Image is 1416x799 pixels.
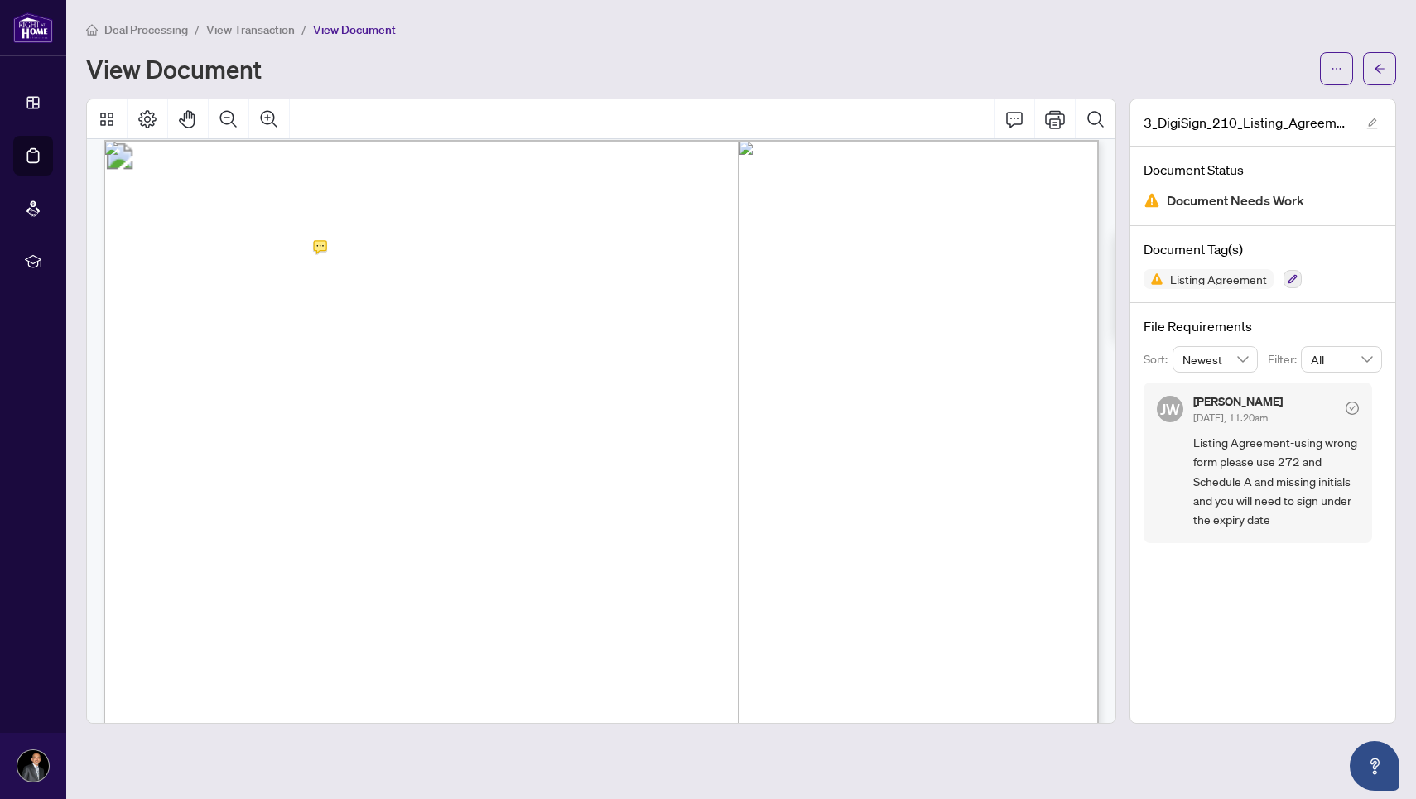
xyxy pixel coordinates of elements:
[1311,347,1372,372] span: All
[1144,160,1382,180] h4: Document Status
[206,22,295,37] span: View Transaction
[1193,412,1268,424] span: [DATE], 11:20am
[104,22,188,37] span: Deal Processing
[1374,63,1385,75] span: arrow-left
[1182,347,1249,372] span: Newest
[1144,269,1163,289] img: Status Icon
[1144,192,1160,209] img: Document Status
[1268,350,1301,368] p: Filter:
[1144,113,1351,132] span: 3_DigiSign_210_Listing_Agreement_-_Landlord_Representation_Agreement_-_Authority_to_Offer_for_Lea...
[1350,741,1399,791] button: Open asap
[13,12,53,43] img: logo
[301,20,306,39] li: /
[1144,239,1382,259] h4: Document Tag(s)
[1167,190,1304,212] span: Document Needs Work
[86,55,262,82] h1: View Document
[1160,397,1180,421] span: JW
[195,20,200,39] li: /
[86,24,98,36] span: home
[1193,433,1359,530] span: Listing Agreement-using wrong form please use 272 and Schedule A and missing initials and you wil...
[1193,396,1283,407] h5: [PERSON_NAME]
[17,750,49,782] img: Profile Icon
[313,22,396,37] span: View Document
[1144,316,1382,336] h4: File Requirements
[1346,402,1359,415] span: check-circle
[1144,350,1173,368] p: Sort:
[1163,273,1274,285] span: Listing Agreement
[1366,118,1378,129] span: edit
[1331,63,1342,75] span: ellipsis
